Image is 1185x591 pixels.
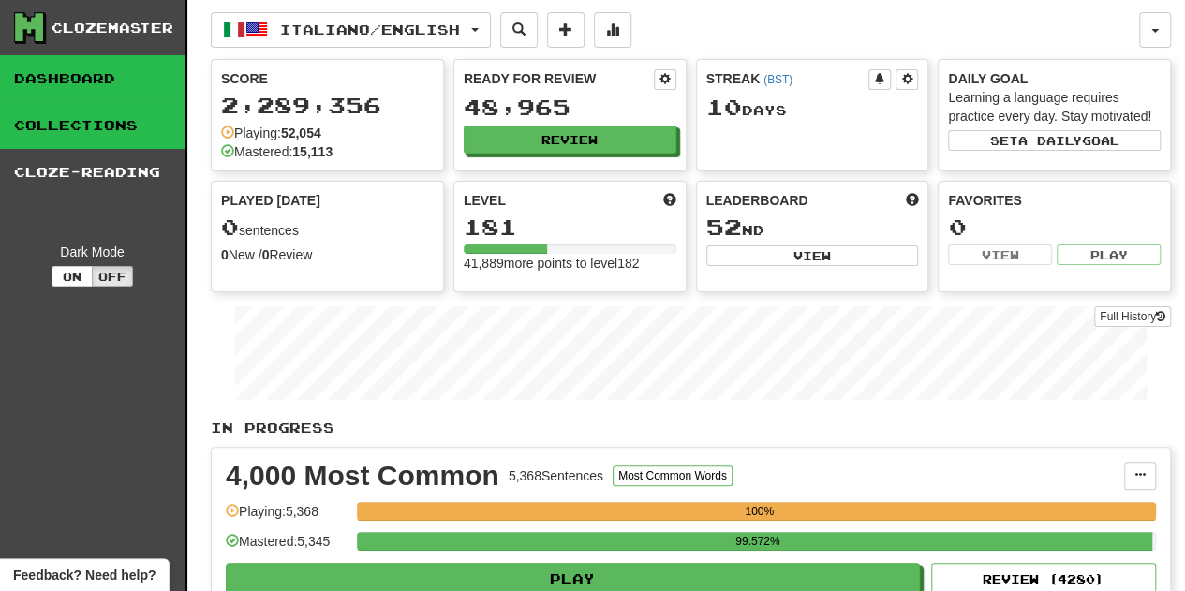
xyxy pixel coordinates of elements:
[706,215,919,240] div: nd
[1057,244,1161,265] button: Play
[948,191,1161,210] div: Favorites
[464,215,676,239] div: 181
[13,566,156,584] span: Open feedback widget
[948,244,1052,265] button: View
[262,247,270,262] strong: 0
[948,88,1161,126] div: Learning a language requires practice every day. Stay motivated!
[464,69,654,88] div: Ready for Review
[363,502,1156,521] div: 100%
[280,22,460,37] span: Italiano / English
[464,254,676,273] div: 41,889 more points to level 182
[52,19,173,37] div: Clozemaster
[500,12,538,48] button: Search sentences
[706,214,742,240] span: 52
[221,214,239,240] span: 0
[221,245,434,264] div: New / Review
[948,215,1161,239] div: 0
[221,69,434,88] div: Score
[221,215,434,240] div: sentences
[363,532,1152,551] div: 99.572%
[1094,306,1171,327] a: Full History
[52,266,93,287] button: On
[948,69,1161,88] div: Daily Goal
[948,130,1161,151] button: Seta dailygoal
[211,12,491,48] button: Italiano/English
[905,191,918,210] span: This week in points, UTC
[221,94,434,117] div: 2,289,356
[281,126,321,140] strong: 52,054
[706,191,808,210] span: Leaderboard
[226,502,348,533] div: Playing: 5,368
[547,12,585,48] button: Add sentence to collection
[221,142,333,161] div: Mastered:
[226,462,499,490] div: 4,000 Most Common
[706,96,919,120] div: Day s
[14,243,170,261] div: Dark Mode
[464,126,676,154] button: Review
[211,419,1171,437] p: In Progress
[221,247,229,262] strong: 0
[464,191,506,210] span: Level
[292,144,333,159] strong: 15,113
[706,69,869,88] div: Streak
[1018,134,1082,147] span: a daily
[706,94,742,120] span: 10
[613,465,733,486] button: Most Common Words
[706,245,919,266] button: View
[509,466,603,485] div: 5,368 Sentences
[92,266,133,287] button: Off
[226,532,348,563] div: Mastered: 5,345
[763,73,792,86] a: (BST)
[221,124,321,142] div: Playing:
[594,12,631,48] button: More stats
[464,96,676,119] div: 48,965
[221,191,320,210] span: Played [DATE]
[663,191,676,210] span: Score more points to level up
